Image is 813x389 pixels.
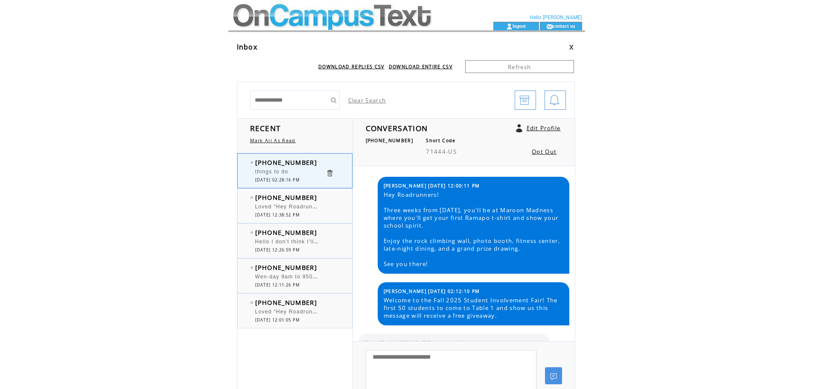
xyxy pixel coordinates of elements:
[546,23,553,30] img: contact_us_icon.gif
[255,237,571,245] span: Hello I don't think I'll be able to make it, because I'm going to be on vacation and won't come b...
[255,158,318,167] span: [PHONE_NUMBER]
[255,298,318,307] span: [PHONE_NUMBER]
[255,282,300,288] span: [DATE] 12:11:26 PM
[366,123,428,133] span: CONVERSATION
[465,60,574,73] a: Refresh
[251,196,253,199] img: bulletEmpty.png
[506,23,513,30] img: account_icon.gif
[255,247,300,253] span: [DATE] 12:26:59 PM
[255,177,300,183] span: [DATE] 02:28:16 PM
[251,301,253,304] img: bulletEmpty.png
[527,124,561,132] a: Edit Profile
[389,64,452,70] a: DOWNLOAD ENTIRE CSV
[553,23,575,29] a: contact us
[384,296,563,319] span: Welcome to the Fall 2025 Student Involvement Fair! The first 50 students to come to Table 1 and s...
[251,266,253,269] img: bulletEmpty.png
[255,193,318,202] span: [PHONE_NUMBER]
[348,97,386,104] a: Clear Search
[237,42,258,52] span: Inbox
[250,137,296,143] a: Mark All As Read
[250,123,281,133] span: RECENT
[251,161,253,164] img: bulletEmpty.png
[251,231,253,234] img: bulletEmpty.png
[326,169,334,177] a: Click to delete these messgaes
[255,228,318,237] span: [PHONE_NUMBER]
[384,191,563,268] span: Hey Roadrunners! Three weeks from [DATE], you'll be at Maroon Madness where you'll get your first...
[532,148,557,155] a: Opt Out
[549,91,559,110] img: bell.png
[255,263,318,272] span: [PHONE_NUMBER]
[513,23,526,29] a: logout
[327,91,340,110] input: Submit
[318,64,385,70] a: DOWNLOAD REPLIES CSV
[255,212,300,218] span: [DATE] 12:38:52 PM
[426,148,457,155] span: 71444-US
[516,124,522,132] a: Click to edit user profile
[255,317,300,323] span: [DATE] 12:01:05 PM
[426,137,455,143] span: Short Code
[530,15,582,20] span: Hello [PERSON_NAME]
[366,137,414,143] span: [PHONE_NUMBER]
[384,183,480,189] span: [PERSON_NAME] [DATE] 12:00:11 PM
[255,169,288,175] span: things to do
[384,288,480,294] span: [PERSON_NAME] [DATE] 02:12:10 PM
[364,340,466,346] span: [PHONE_NUMBER] [DATE] 02:26:34 PM
[519,91,530,110] img: archive.png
